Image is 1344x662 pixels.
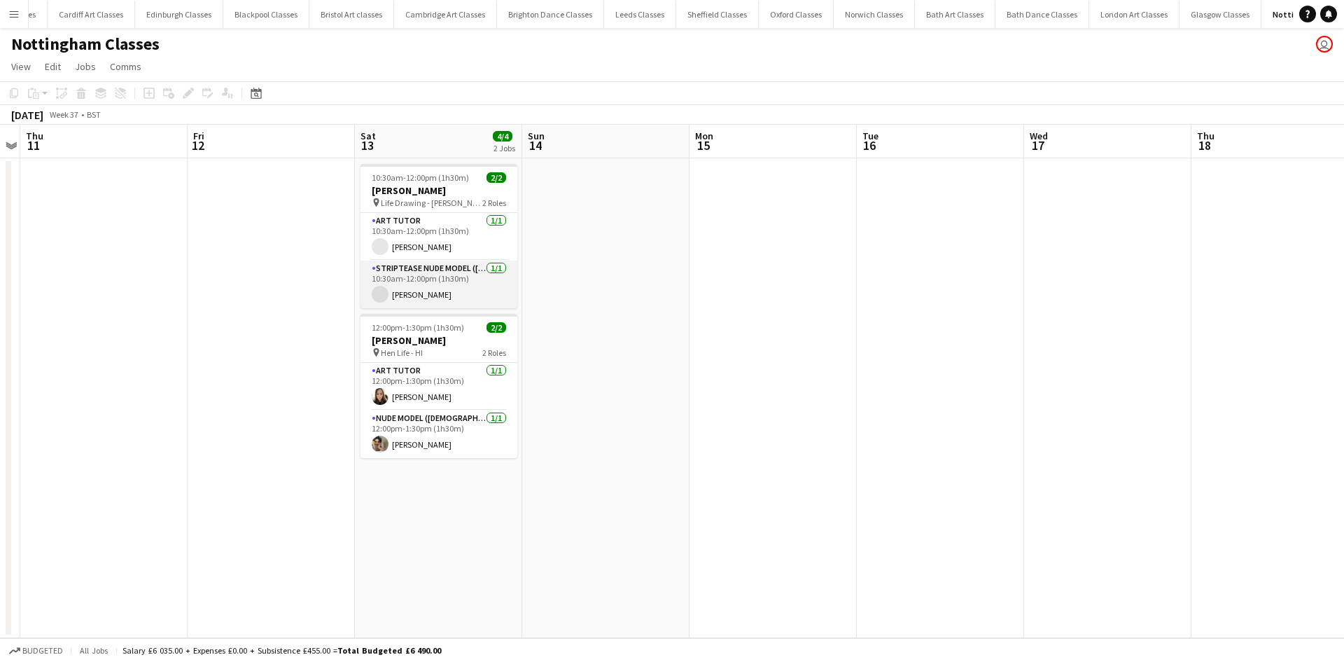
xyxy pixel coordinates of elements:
[360,130,376,142] span: Sat
[1030,130,1048,142] span: Wed
[11,34,160,55] h1: Nottingham Classes
[482,198,506,208] span: 2 Roles
[493,131,512,142] span: 4/4
[360,411,517,458] app-card-role: Nude Model ([DEMOGRAPHIC_DATA])1/112:00pm-1:30pm (1h30m)[PERSON_NAME]
[381,347,423,358] span: Hen Life - HI
[22,646,63,656] span: Budgeted
[360,184,517,197] h3: [PERSON_NAME]
[360,314,517,458] app-job-card: 12:00pm-1:30pm (1h30m)2/2[PERSON_NAME] Hen Life - HI2 RolesArt Tutor1/112:00pm-1:30pm (1h30m)[PER...
[1028,137,1048,153] span: 17
[372,322,464,333] span: 12:00pm-1:30pm (1h30m)
[360,213,517,261] app-card-role: Art Tutor1/110:30am-12:00pm (1h30m)[PERSON_NAME]
[1195,137,1214,153] span: 18
[6,57,36,76] a: View
[526,137,545,153] span: 14
[193,130,204,142] span: Fri
[26,130,43,142] span: Thu
[135,1,223,28] button: Edinburgh Classes
[75,60,96,73] span: Jobs
[493,143,515,153] div: 2 Jobs
[360,334,517,347] h3: [PERSON_NAME]
[862,130,878,142] span: Tue
[11,60,31,73] span: View
[309,1,394,28] button: Bristol Art classes
[486,172,506,183] span: 2/2
[1089,1,1179,28] button: London Art Classes
[497,1,604,28] button: Brighton Dance Classes
[39,57,66,76] a: Edit
[24,137,43,153] span: 11
[759,1,834,28] button: Oxford Classes
[69,57,101,76] a: Jobs
[1179,1,1261,28] button: Glasgow Classes
[104,57,147,76] a: Comms
[394,1,497,28] button: Cambridge Art Classes
[7,643,65,658] button: Budgeted
[1316,36,1333,53] app-user-avatar: VOSH Limited
[381,198,482,208] span: Life Drawing - [PERSON_NAME]
[486,322,506,333] span: 2/2
[11,108,43,122] div: [DATE]
[482,347,506,358] span: 2 Roles
[693,137,713,153] span: 15
[834,1,915,28] button: Norwich Classes
[995,1,1089,28] button: Bath Dance Classes
[46,109,81,120] span: Week 37
[676,1,759,28] button: Sheffield Classes
[223,1,309,28] button: Blackpool Classes
[695,130,713,142] span: Mon
[604,1,676,28] button: Leeds Classes
[110,60,141,73] span: Comms
[860,137,878,153] span: 16
[337,645,441,656] span: Total Budgeted £6 490.00
[122,645,441,656] div: Salary £6 035.00 + Expenses £0.00 + Subsistence £455.00 =
[45,60,61,73] span: Edit
[358,137,376,153] span: 13
[528,130,545,142] span: Sun
[1197,130,1214,142] span: Thu
[191,137,204,153] span: 12
[360,164,517,308] app-job-card: 10:30am-12:00pm (1h30m)2/2[PERSON_NAME] Life Drawing - [PERSON_NAME]2 RolesArt Tutor1/110:30am-12...
[915,1,995,28] button: Bath Art Classes
[87,109,101,120] div: BST
[360,363,517,411] app-card-role: Art Tutor1/112:00pm-1:30pm (1h30m)[PERSON_NAME]
[77,645,111,656] span: All jobs
[360,261,517,308] app-card-role: Striptease Nude Model ([DEMOGRAPHIC_DATA])1/110:30am-12:00pm (1h30m)[PERSON_NAME]
[372,172,469,183] span: 10:30am-12:00pm (1h30m)
[48,1,135,28] button: Cardiff Art Classes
